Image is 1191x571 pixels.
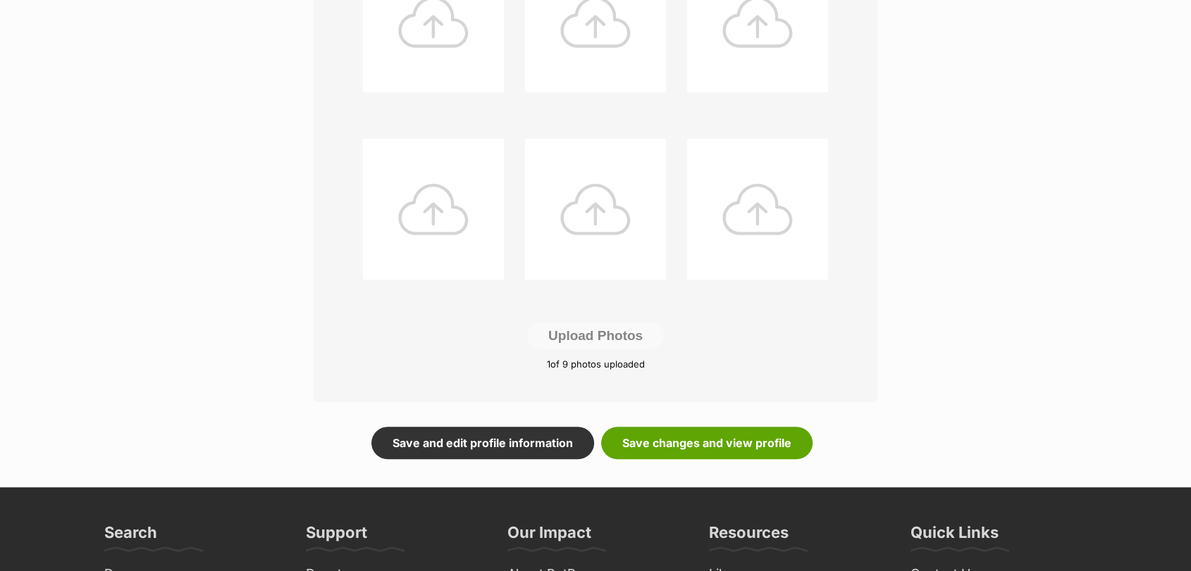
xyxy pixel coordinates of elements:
[911,522,999,551] h3: Quick Links
[335,358,856,372] p: of 9 photos uploaded
[601,427,813,459] a: Save changes and view profile
[507,522,591,551] h3: Our Impact
[547,358,550,370] span: 1
[371,427,594,459] a: Save and edit profile information
[104,522,157,551] h3: Search
[527,322,664,349] button: Upload Photos
[306,522,367,551] h3: Support
[709,522,789,551] h3: Resources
